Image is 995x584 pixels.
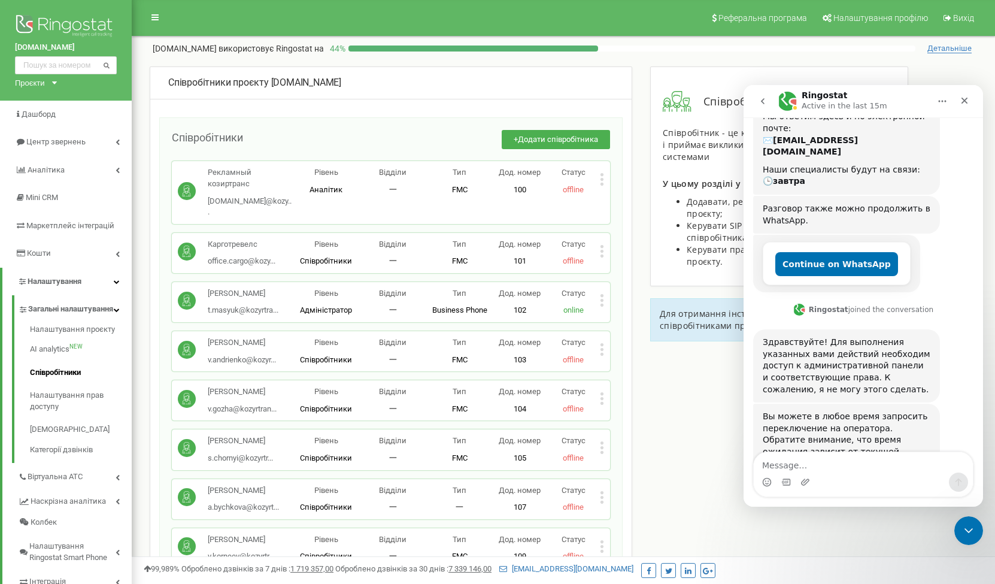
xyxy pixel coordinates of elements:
span: Дашборд [22,110,56,119]
span: Налаштування [28,277,81,286]
span: Рівень [314,387,338,396]
span: використовує Ringostat на [219,44,324,53]
span: offline [563,404,584,413]
span: Дод. номер [499,535,541,544]
span: 一 [389,453,397,462]
span: offline [563,503,584,512]
span: 一 [389,552,397,561]
span: 一 [389,404,397,413]
span: Відділи [379,387,407,396]
span: v.gozha@kozyrtran... [208,404,277,413]
span: Співробітники [300,552,352,561]
span: Налаштування Ringostat Smart Phone [29,541,116,563]
span: 一 [389,185,397,194]
span: Дод. номер [499,168,541,177]
u: 1 719 357,00 [290,564,333,573]
span: 一 [389,503,397,512]
span: FMC [452,355,468,364]
span: Тип [453,289,466,298]
iframe: Intercom live chat [744,85,983,507]
span: FMC [452,185,468,194]
span: t.masyuk@kozyrtra... [208,305,278,314]
a: Колбек [18,512,132,533]
span: Рівень [314,486,338,495]
p: Рекламный козиртранс [208,167,293,189]
span: Віртуальна АТС [28,471,83,483]
button: Emoji picker [19,392,28,402]
span: Статус [562,436,586,445]
span: Керувати правами доступу співробітників до проєкту. [687,244,881,267]
span: Статус [562,240,586,249]
span: Додати співробітника [518,135,598,144]
span: Співробітник - це користувач проєкту, який здійснює і приймає виклики і бере участь в інтеграції ... [663,127,893,162]
span: Тип [453,436,466,445]
span: Кошти [27,249,51,258]
span: Тип [453,338,466,347]
p: [PERSON_NAME] [208,485,279,497]
span: [DOMAIN_NAME]@kozy... [208,196,292,217]
span: Тип [453,240,466,249]
span: v.andrienko@kozyr... [208,355,276,364]
span: Співробітники [300,503,352,512]
span: Загальні налаштування [28,304,113,315]
span: Відділи [379,289,407,298]
span: Наскрізна аналітика [31,496,106,507]
div: Вы можете в любое время запросить переключение на оператора. Обратите внимание, что время ожидани... [10,319,196,404]
span: 99,989% [144,564,180,573]
a: Наскрізна аналітика [18,488,132,512]
span: office.cargo@kozy... [208,256,275,265]
a: [DOMAIN_NAME] [15,42,117,53]
span: Оброблено дзвінків за 7 днів : [181,564,333,573]
span: Співробітники [300,256,352,265]
p: [PERSON_NAME] [208,337,276,349]
a: Налаштування [2,268,132,296]
p: [PERSON_NAME] [208,386,277,398]
span: Тип [453,486,466,495]
span: FMC [452,453,468,462]
span: FMC [452,256,468,265]
span: Оброблено дзвінків за 30 днів : [335,564,492,573]
span: FMC [452,552,468,561]
a: Налаштування Ringostat Smart Phone [18,532,132,568]
span: Центр звернень [26,137,86,146]
p: [PERSON_NAME] [208,534,274,546]
span: Відділи [379,240,407,249]
span: Статус [562,168,586,177]
span: Співробітники проєкту [168,77,269,88]
span: s.chornyi@kozyrtr... [208,453,273,462]
p: 一 [426,502,493,513]
div: [DOMAIN_NAME] [168,76,614,90]
button: Send a message… [205,388,225,407]
p: 101 [493,256,547,267]
span: Статус [562,338,586,347]
a: Налаштування прав доступу [30,384,132,418]
span: Колбек [31,517,57,528]
span: Маркетплейс інтеграцій [26,221,114,230]
button: Upload attachment [57,392,66,402]
iframe: Intercom live chat [954,516,983,545]
span: a.bychkova@kozyrt... [208,503,279,512]
p: 44 % [324,43,348,55]
span: Вихід [953,13,974,23]
a: Віртуальна АТС [18,463,132,488]
span: Дод. номер [499,486,541,495]
span: Відділи [379,535,407,544]
div: Вы можете в любое время запросить переключение на оператора. Обратите внимание, что время ожидани... [19,326,187,397]
p: 109 [493,551,547,562]
span: Mini CRM [26,193,58,202]
span: 一 [389,355,397,364]
span: offline [563,256,584,265]
button: Gif picker [38,392,47,402]
span: Тип [453,387,466,396]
